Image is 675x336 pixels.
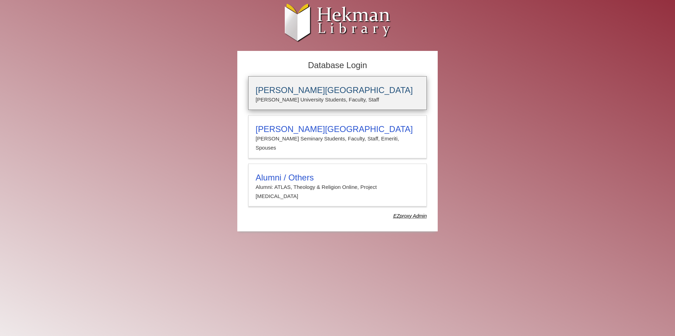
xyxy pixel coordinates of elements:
[256,183,419,201] p: Alumni: ATLAS, Theology & Religion Online, Project [MEDICAL_DATA]
[256,173,419,201] summary: Alumni / OthersAlumni: ATLAS, Theology & Religion Online, Project [MEDICAL_DATA]
[245,58,430,73] h2: Database Login
[248,115,427,158] a: [PERSON_NAME][GEOGRAPHIC_DATA][PERSON_NAME] Seminary Students, Faculty, Staff, Emeriti, Spouses
[256,124,419,134] h3: [PERSON_NAME][GEOGRAPHIC_DATA]
[256,95,419,104] p: [PERSON_NAME] University Students, Faculty, Staff
[248,76,427,110] a: [PERSON_NAME][GEOGRAPHIC_DATA][PERSON_NAME] University Students, Faculty, Staff
[256,173,419,183] h3: Alumni / Others
[256,85,419,95] h3: [PERSON_NAME][GEOGRAPHIC_DATA]
[256,134,419,153] p: [PERSON_NAME] Seminary Students, Faculty, Staff, Emeriti, Spouses
[393,213,427,219] dfn: Use Alumni login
